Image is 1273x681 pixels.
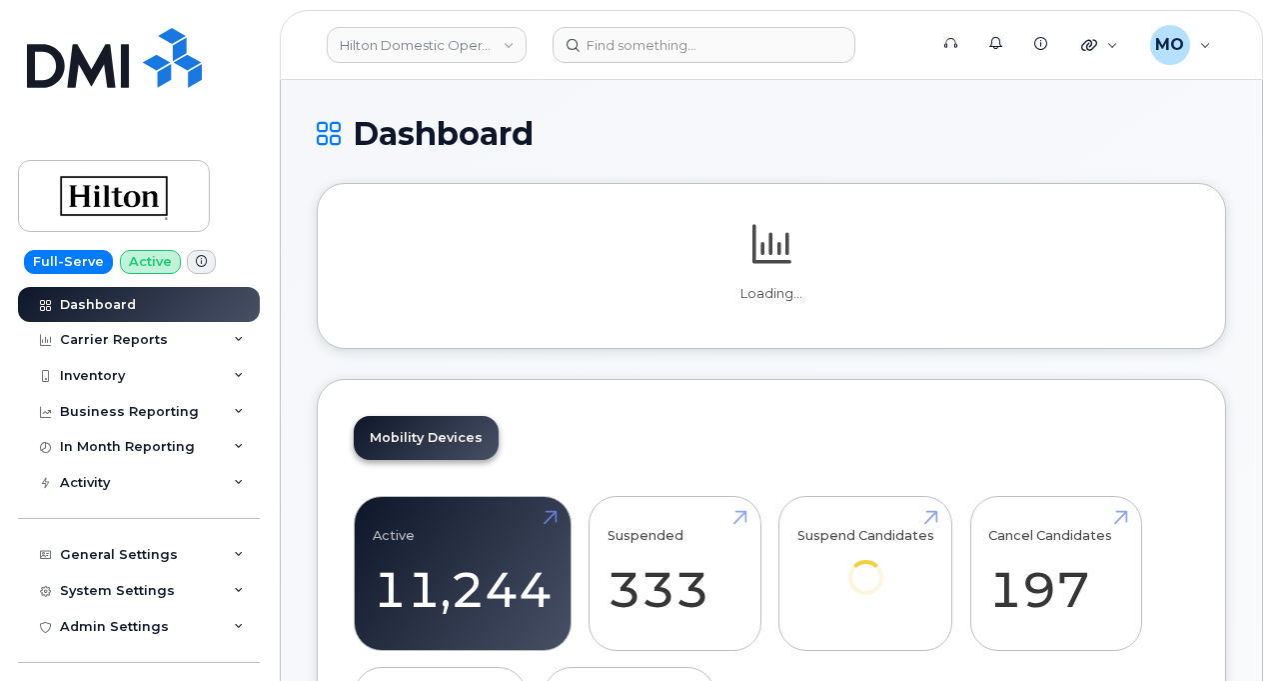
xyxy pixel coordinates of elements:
[988,508,1123,640] a: Cancel Candidates 197
[354,416,499,460] a: Mobility Devices
[317,116,1226,151] h1: Dashboard
[354,285,1189,303] p: Loading...
[373,508,553,640] a: Active 11,244
[608,508,742,640] a: Suspended 333
[797,508,934,623] a: Suspend Candidates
